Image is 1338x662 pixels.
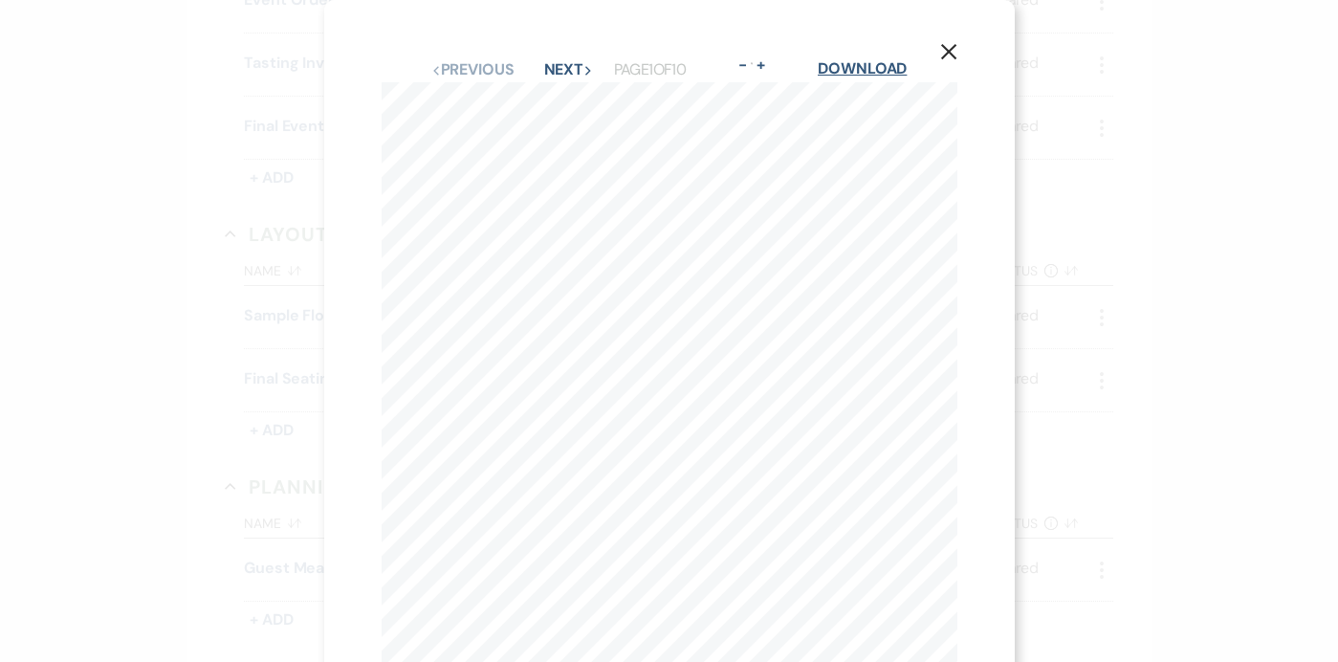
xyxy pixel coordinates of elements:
button: + [753,57,768,73]
button: Previous [431,62,515,77]
a: Download [818,58,907,78]
button: Next [544,62,594,77]
p: Page 1 of 10 [614,57,686,82]
button: - [735,57,751,73]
